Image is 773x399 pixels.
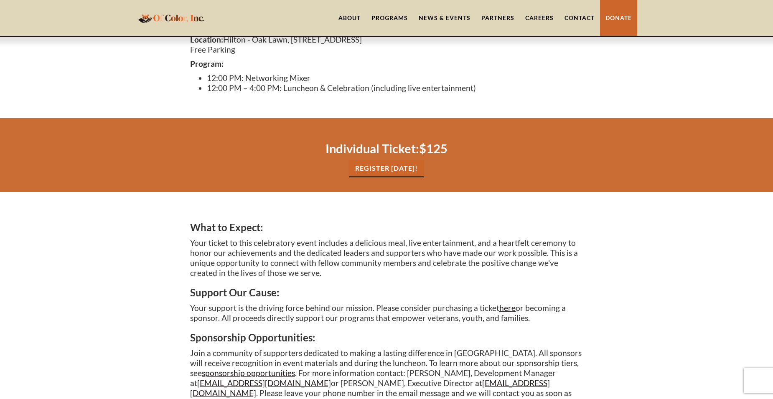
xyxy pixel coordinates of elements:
[190,303,583,323] p: Your support is the driving force behind our mission. Please consider purchasing a ticket or beco...
[371,14,408,22] div: Programs
[349,160,424,177] a: REgister [DATE]!
[325,141,419,156] strong: Individual Ticket:
[190,35,583,55] p: Hilton - Oak Lawn, [STREET_ADDRESS] Free Parking
[207,83,583,93] li: 12:00 PM – 4:00 PM: Luncheon & Celebration (including live entertainment)
[190,331,315,343] strong: Sponsorship Opportunities:
[499,303,516,313] a: here
[207,73,583,83] li: 12:00 PM: Networking Mixer
[190,35,223,44] strong: Location:
[190,221,263,233] strong: What to Expect:
[190,378,550,398] a: [EMAIL_ADDRESS][DOMAIN_NAME]
[136,8,207,28] a: home
[190,141,583,156] h2: $125
[190,238,583,278] p: Your ticket to this celebratory event includes a delicious meal, live entertainment, and a heartf...
[190,286,279,298] strong: Support Our Cause:
[197,378,331,388] a: [EMAIL_ADDRESS][DOMAIN_NAME]
[202,368,295,378] a: sponsorship opportunities
[190,59,224,68] strong: Program:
